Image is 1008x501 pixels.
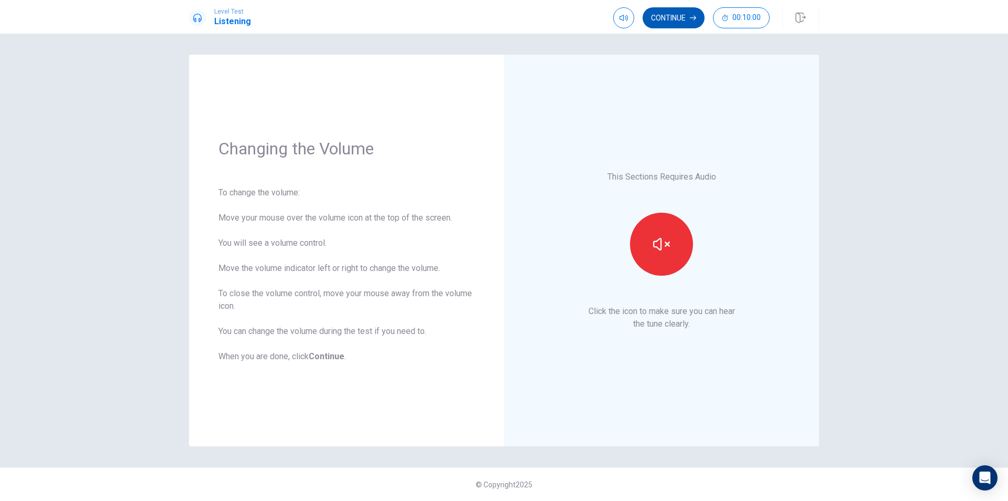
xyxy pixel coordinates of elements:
[643,7,705,28] button: Continue
[713,7,770,28] button: 00:10:00
[218,186,475,363] div: To change the volume: Move your mouse over the volume icon at the top of the screen. You will see...
[214,8,251,15] span: Level Test
[476,481,532,489] span: © Copyright 2025
[732,14,761,22] span: 00:10:00
[607,171,716,183] p: This Sections Requires Audio
[309,351,344,361] b: Continue
[214,15,251,28] h1: Listening
[589,305,735,330] p: Click the icon to make sure you can hear the tune clearly.
[972,465,997,490] div: Open Intercom Messenger
[218,138,475,159] h1: Changing the Volume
